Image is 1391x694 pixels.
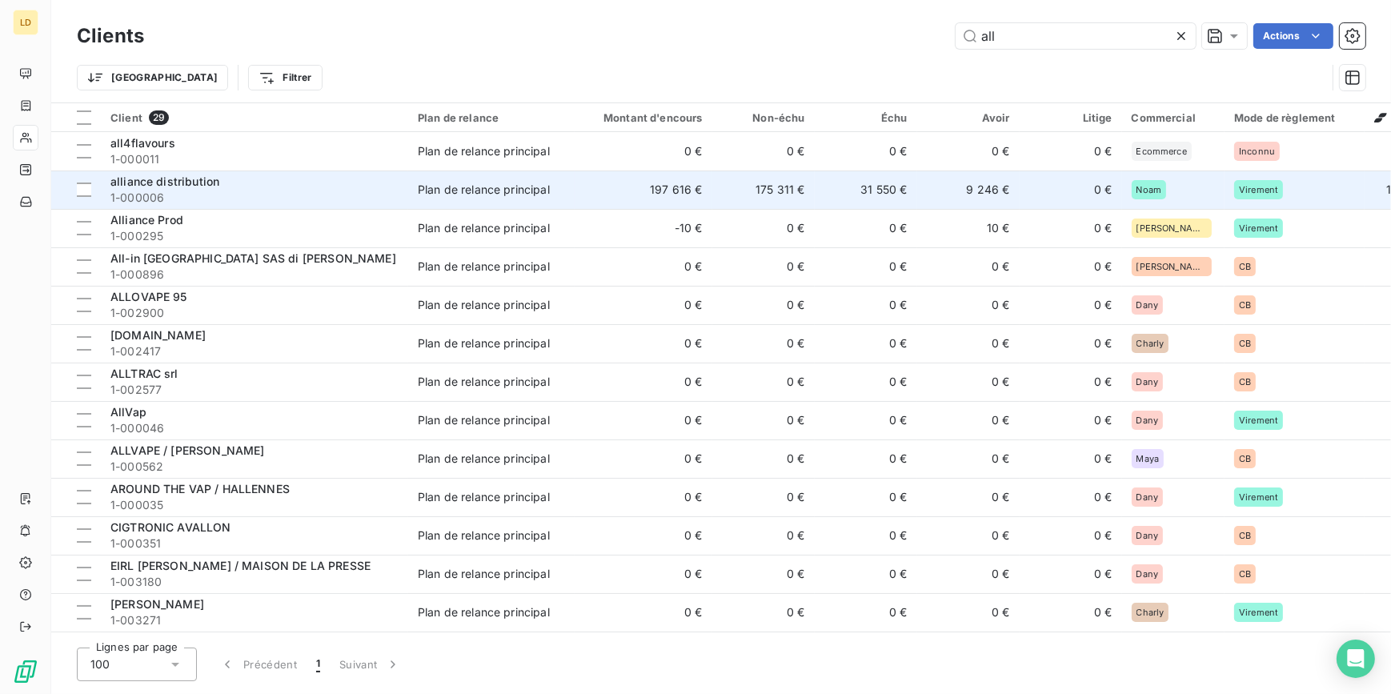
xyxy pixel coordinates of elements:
span: Dany [1136,415,1159,425]
td: 0 € [815,439,917,478]
td: 0 € [575,439,712,478]
span: Virement [1239,415,1278,425]
span: 1-000011 [110,151,399,167]
span: 1-003180 [110,574,399,590]
td: 0 € [815,593,917,632]
div: LD [13,10,38,35]
span: 100 [90,656,110,672]
button: Suivant [330,648,411,681]
button: [GEOGRAPHIC_DATA] [77,65,228,90]
td: 0 € [815,401,917,439]
span: Virement [1239,185,1278,195]
td: 0 € [575,363,712,401]
td: 0 € [575,516,712,555]
span: 1-002900 [110,305,399,321]
div: Plan de relance principal [418,182,550,198]
td: 0 € [575,132,712,170]
td: 0 € [917,593,1020,632]
div: Montant d'encours [584,111,703,124]
td: 0 € [815,555,917,593]
span: Alliance Prod [110,213,183,227]
td: 0 € [1020,132,1122,170]
span: ALLTRAC srl [110,367,178,380]
div: Plan de relance principal [418,566,550,582]
span: Ecommerce [1136,146,1187,156]
td: 0 € [712,132,815,170]
td: 0 € [712,593,815,632]
td: 0 € [712,632,815,670]
span: Dany [1136,300,1159,310]
span: CB [1239,377,1251,387]
span: [PERSON_NAME] [1136,262,1207,271]
td: 0 € [575,632,712,670]
td: 0 € [917,555,1020,593]
td: 0 € [712,209,815,247]
span: 1-000351 [110,536,399,552]
span: [PERSON_NAME] [110,597,204,611]
span: 1-000896 [110,267,399,283]
td: 0 € [1020,516,1122,555]
span: 1-000562 [110,459,399,475]
span: 1-000046 [110,420,399,436]
span: 1-002577 [110,382,399,398]
td: 0 € [1020,593,1122,632]
span: Charly [1136,608,1165,617]
td: 0 € [712,516,815,555]
td: 0 € [712,555,815,593]
td: 0 € [1020,363,1122,401]
td: 0 € [1020,247,1122,286]
td: 0 € [917,478,1020,516]
td: 0 € [575,555,712,593]
span: Inconnu [1239,146,1275,156]
td: 0 € [815,247,917,286]
span: 1-003271 [110,612,399,628]
span: Dany [1136,377,1159,387]
td: 10 € [917,209,1020,247]
span: Dany [1136,569,1159,579]
td: 0 € [575,247,712,286]
td: 0 € [917,247,1020,286]
td: 0 € [815,209,917,247]
div: Plan de relance principal [418,528,550,544]
span: All-in [GEOGRAPHIC_DATA] SAS di [PERSON_NAME] [110,251,396,265]
td: 0 € [815,363,917,401]
td: 0 € [917,324,1020,363]
div: Non-échu [722,111,805,124]
input: Rechercher [956,23,1196,49]
span: [PERSON_NAME] [1136,223,1207,233]
span: 1-002417 [110,343,399,359]
td: 0 € [712,286,815,324]
td: 0 € [712,478,815,516]
td: 175 311 € [712,170,815,209]
td: 0 € [712,247,815,286]
div: Plan de relance principal [418,143,550,159]
td: 0 € [712,324,815,363]
span: Client [110,111,142,124]
div: Plan de relance principal [418,259,550,275]
img: Logo LeanPay [13,659,38,684]
td: 0 € [917,439,1020,478]
span: CIGTRONIC AVALLON [110,520,231,534]
td: 0 € [815,286,917,324]
div: Plan de relance principal [418,489,550,505]
td: 0 € [575,401,712,439]
span: 1-000295 [110,228,399,244]
div: Plan de relance principal [418,297,550,313]
div: Plan de relance principal [418,412,550,428]
td: 0 € [1020,632,1122,670]
td: 0 € [575,593,712,632]
div: Plan de relance [418,111,565,124]
span: ALLOVAPE 95 [110,290,187,303]
span: Dany [1136,531,1159,540]
button: 1 [307,648,330,681]
td: 0 € [815,478,917,516]
td: 0 € [917,132,1020,170]
td: 0 € [575,286,712,324]
span: Virement [1239,608,1278,617]
span: [DOMAIN_NAME] [110,328,206,342]
td: 0 € [1020,401,1122,439]
span: Dany [1136,492,1159,502]
span: 1-000035 [110,497,399,513]
td: 0 € [1020,324,1122,363]
span: Virement [1239,492,1278,502]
